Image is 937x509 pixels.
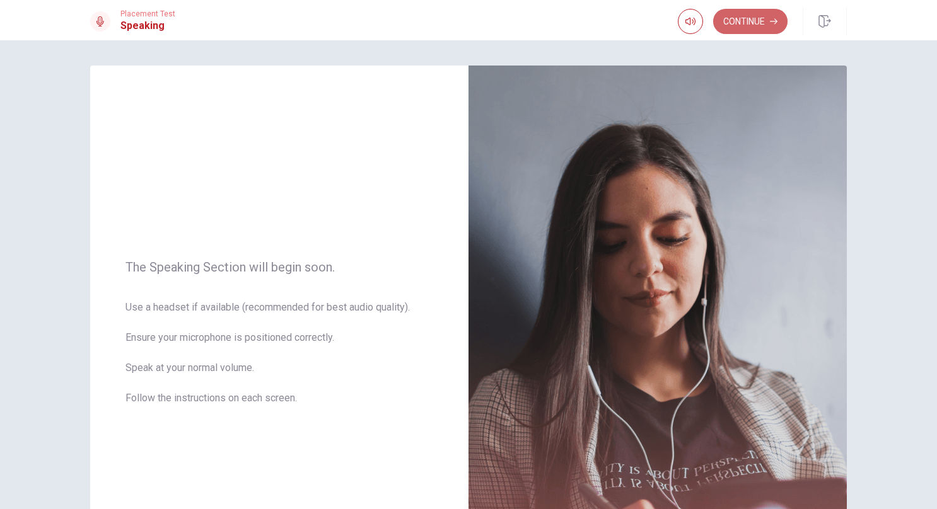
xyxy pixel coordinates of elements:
span: Use a headset if available (recommended for best audio quality). Ensure your microphone is positi... [125,300,433,421]
span: Placement Test [120,9,175,18]
button: Continue [713,9,788,34]
h1: Speaking [120,18,175,33]
span: The Speaking Section will begin soon. [125,260,433,275]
